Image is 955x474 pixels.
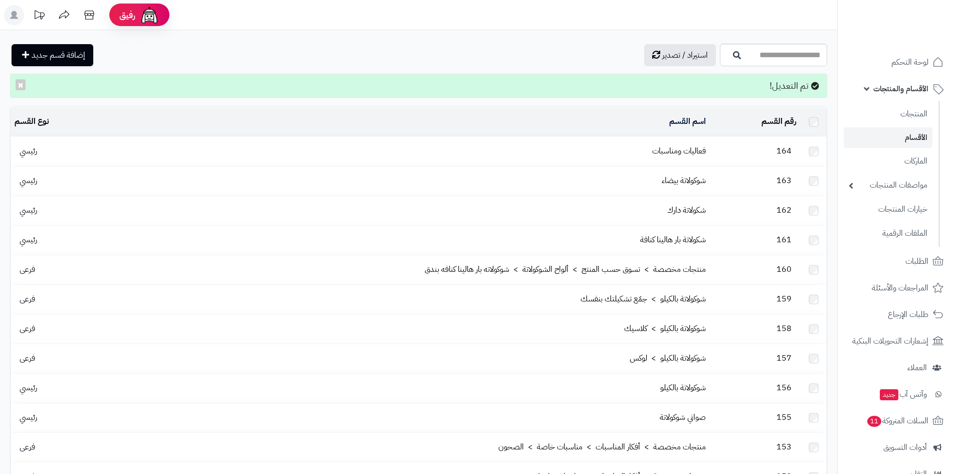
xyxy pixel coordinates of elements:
a: الماركات [844,150,932,172]
span: العملاء [907,361,927,375]
a: شوكولاتة بالكيلو > لوكس [630,352,706,364]
a: شوكولاتة بالكيلو > كلاسيك [624,323,706,335]
span: طلبات الإرجاع [888,307,928,322]
div: تم التعديل! [10,74,827,98]
span: 161 [772,234,797,246]
span: فرعى [15,441,40,453]
span: فرعى [15,323,40,335]
a: شوكولاتة بالكيلو > جمّع تشكيلتك بنفسك [581,293,706,305]
a: شوكولاتة بيضاء [662,175,706,187]
a: منتجات مخصصة > تسوق حسب المنتج > ألواح الشوكولاتة > شوكولاته بار هالينا كنافه بندق [425,263,706,275]
span: 160 [772,263,797,275]
span: 153 [772,441,797,453]
span: فرعى [15,263,40,275]
span: استيراد / تصدير [662,49,708,61]
a: إضافة قسم جديد [12,44,93,66]
a: اسم القسم [669,115,706,127]
span: رئيسي [15,145,42,157]
span: 158 [772,323,797,335]
span: 155 [772,411,797,423]
span: رئيسي [15,204,42,216]
a: شكولاتة دارك [667,204,706,216]
img: ai-face.png [139,5,159,25]
span: الطلبات [905,254,928,268]
span: 11 [867,416,881,427]
a: وآتس آبجديد [844,382,949,406]
div: رقم القسم [714,116,797,127]
span: 157 [772,352,797,364]
a: منتجات مخصصة > أفكار المناسبات > مناسبات خاصة > الصحون [498,441,706,453]
a: شكولاتة بار هالينا كنافة [640,234,706,246]
span: 156 [772,382,797,394]
span: أدوات التسويق [883,440,927,454]
span: رئيسي [15,411,42,423]
span: 164 [772,145,797,157]
a: خيارات المنتجات [844,199,932,220]
a: صواني شوكولاتة [660,411,706,423]
a: استيراد / تصدير [644,44,716,66]
span: وآتس آب [879,387,927,401]
span: رئيسي [15,234,42,246]
a: لوحة التحكم [844,50,949,74]
a: فعاليات ومناسبات [652,145,706,157]
span: فرعى [15,352,40,364]
button: × [16,79,26,90]
span: رئيسي [15,175,42,187]
span: السلات المتروكة [866,414,928,428]
a: تحديثات المنصة [27,5,52,28]
span: رئيسي [15,382,42,394]
a: الملفات الرقمية [844,223,932,244]
a: طلبات الإرجاع [844,302,949,327]
span: إضافة قسم جديد [32,49,85,61]
span: 162 [772,204,797,216]
a: الطلبات [844,249,949,273]
span: رفيق [119,9,135,21]
a: الأقسام [844,127,932,148]
a: إشعارات التحويلات البنكية [844,329,949,353]
span: المراجعات والأسئلة [872,281,928,295]
span: فرعى [15,293,40,305]
a: المراجعات والأسئلة [844,276,949,300]
a: أدوات التسويق [844,435,949,459]
a: السلات المتروكة11 [844,409,949,433]
span: 163 [772,175,797,187]
span: إشعارات التحويلات البنكية [852,334,928,348]
span: لوحة التحكم [891,55,928,69]
a: شوكولاتة بالكيلو [660,382,706,394]
a: العملاء [844,356,949,380]
span: الأقسام والمنتجات [873,82,928,96]
span: جديد [880,389,898,400]
td: نوع القسم [11,107,100,136]
a: مواصفات المنتجات [844,175,932,196]
a: المنتجات [844,103,932,125]
span: 159 [772,293,797,305]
